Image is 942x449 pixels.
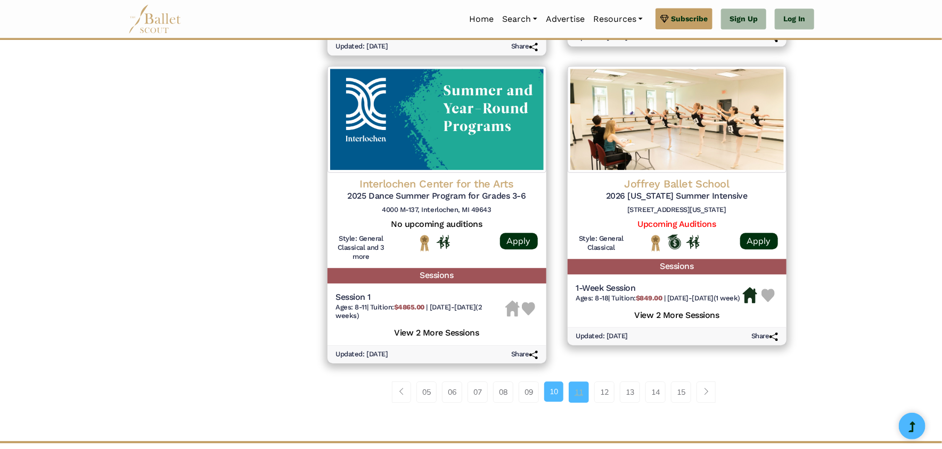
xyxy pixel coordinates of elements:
a: 05 [416,381,437,403]
a: Home [465,8,498,30]
h5: View 2 More Sessions [576,307,778,321]
img: Housing Available [743,287,757,303]
h5: 1-Week Session [576,283,741,294]
img: Logo [327,66,546,173]
a: 12 [594,381,615,403]
a: 06 [442,381,462,403]
span: [DATE]-[DATE] (2 weeks) [336,303,482,320]
h6: | | [336,303,505,321]
h5: Session 1 [336,292,505,303]
img: gem.svg [660,13,669,25]
img: Logo [568,66,787,173]
h6: Style: General Classical [576,234,627,252]
a: Log In [775,9,814,30]
span: Ages: 8-11 [336,303,367,311]
a: Apply [500,233,538,249]
h5: No upcoming auditions [336,219,538,230]
a: 08 [493,381,513,403]
h6: [STREET_ADDRESS][US_STATE] [576,206,778,215]
img: National [418,234,431,251]
h6: Share [511,42,538,51]
a: Advertise [542,8,589,30]
h6: 4000 M-137, Interlochen, MI 49643 [336,206,538,215]
span: Ages: 8-18 [576,294,609,302]
a: Apply [740,233,778,249]
img: Heart [522,302,535,315]
h6: Updated: [DATE] [336,350,388,359]
h5: Sessions [568,259,787,274]
span: Tuition: [612,294,664,302]
nav: Page navigation example [392,381,722,403]
a: Search [498,8,542,30]
a: 15 [671,381,691,403]
span: [DATE]-[DATE] (1 week) [667,294,740,302]
img: In Person [686,235,700,249]
span: Tuition: [370,303,427,311]
a: 07 [468,381,488,403]
a: 10 [544,381,563,402]
a: 09 [519,381,539,403]
b: $4865.00 [394,303,424,311]
a: 14 [645,381,666,403]
a: Resources [589,8,647,30]
a: 13 [620,381,640,403]
h5: Sessions [327,268,546,283]
img: In Person [437,235,450,249]
a: Sign Up [721,9,766,30]
h6: Share [751,332,778,341]
h6: | | [576,294,741,303]
h5: 2025 Dance Summer Program for Grades 3-6 [336,191,538,202]
img: Offers Scholarship [668,234,681,249]
h4: Joffrey Ballet School [576,177,778,191]
a: 11 [569,381,589,403]
h4: Interlochen Center for the Arts [336,177,538,191]
h6: Style: General Classical and 3 more [336,234,387,262]
b: $849.00 [636,294,662,302]
img: National [649,234,662,251]
h6: Updated: [DATE] [336,42,388,51]
h6: Share [511,350,538,359]
a: Upcoming Auditions [637,219,716,229]
h5: View 2 More Sessions [336,325,538,339]
img: Heart [761,289,775,302]
a: Subscribe [656,8,712,29]
img: Housing Unavailable [505,300,520,316]
h6: Updated: [DATE] [576,332,628,341]
span: Subscribe [671,13,708,25]
h5: 2026 [US_STATE] Summer Intensive [576,191,778,202]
